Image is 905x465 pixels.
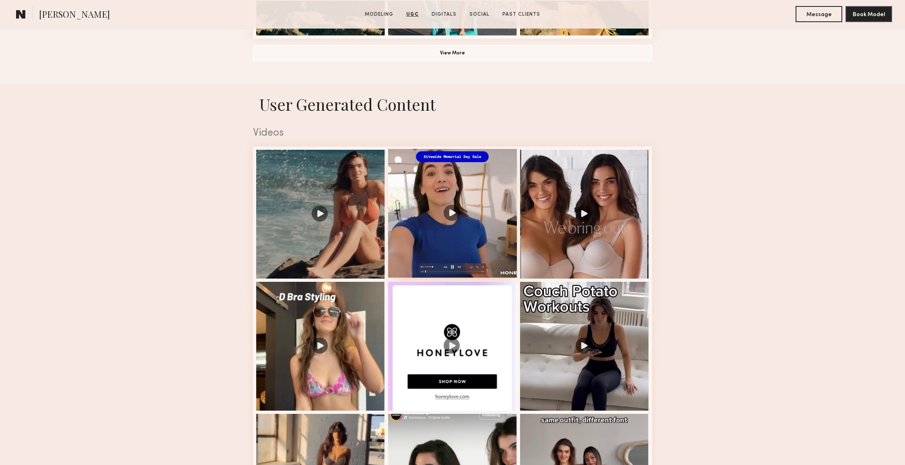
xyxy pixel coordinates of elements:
[466,11,493,18] a: Social
[796,6,842,22] button: Message
[253,45,652,61] button: View More
[403,11,422,18] a: UGC
[499,11,543,18] a: Past Clients
[247,93,658,115] h1: User Generated Content
[845,6,892,22] button: Book Model
[39,8,110,22] span: [PERSON_NAME]
[362,11,397,18] a: Modeling
[253,128,652,138] div: Videos
[845,10,892,17] a: Book Model
[428,11,460,18] a: Digitals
